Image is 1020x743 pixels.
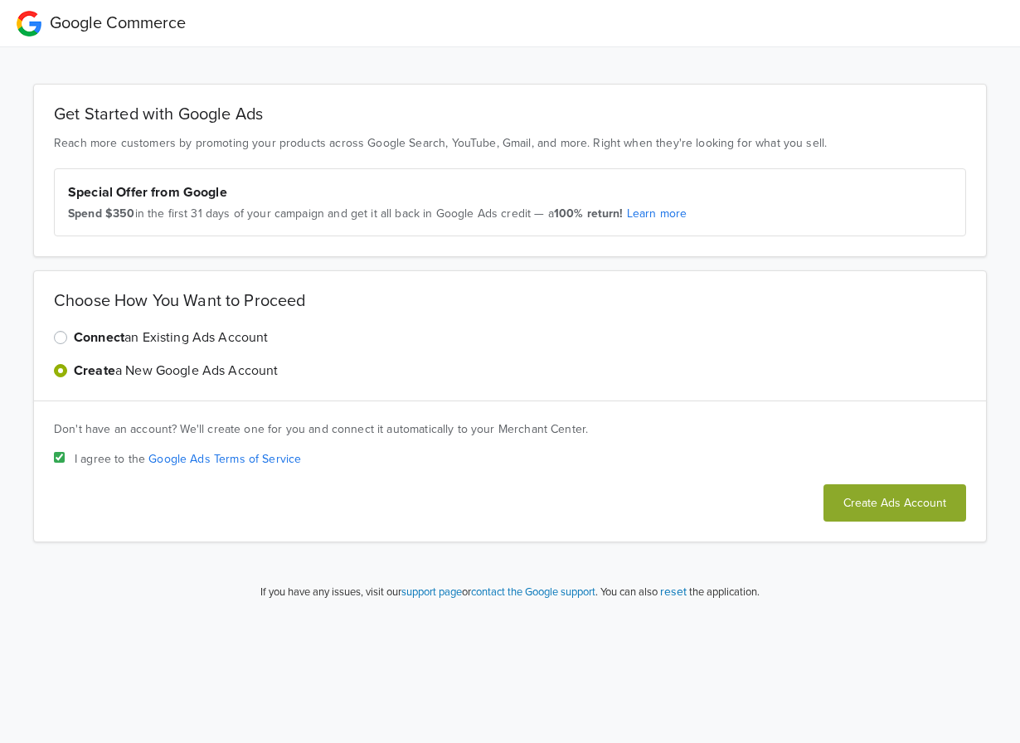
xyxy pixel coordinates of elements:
span: I agree to the [75,450,301,468]
span: Google Commerce [50,13,186,33]
div: Don't have an account? We'll create one for you and connect it automatically to your Merchant Cen... [54,421,966,438]
p: If you have any issues, visit our or . [260,585,598,601]
h2: Choose How You Want to Proceed [54,291,966,311]
a: Google Ads Terms of Service [148,452,301,466]
a: support page [401,585,462,599]
strong: $350 [105,206,135,221]
strong: Spend [68,206,102,221]
div: in the first 31 days of your campaign and get it all back in Google Ads credit — a [68,206,952,222]
strong: Connect [74,329,124,346]
button: reset [660,582,687,601]
label: an Existing Ads Account [74,328,269,347]
input: I agree to the Google Ads Terms of Service [54,452,65,463]
label: a New Google Ads Account [74,361,279,381]
strong: Special Offer from Google [68,184,227,201]
a: Learn more [627,206,687,221]
strong: 100% return! [554,206,624,221]
h2: Get Started with Google Ads [54,104,966,124]
a: contact the Google support [471,585,595,599]
strong: Create [74,362,115,379]
p: Reach more customers by promoting your products across Google Search, YouTube, Gmail, and more. R... [54,134,966,152]
p: You can also the application. [598,582,760,601]
button: Create Ads Account [823,484,966,522]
